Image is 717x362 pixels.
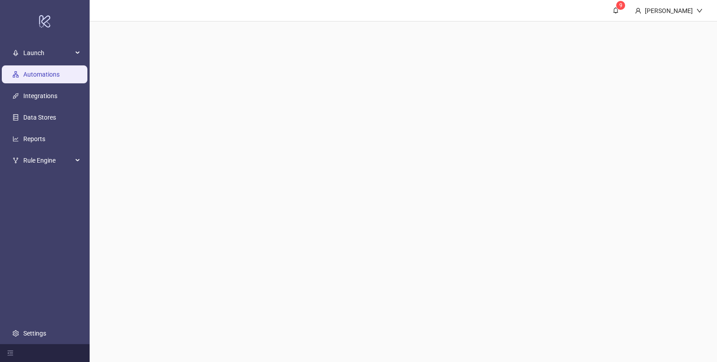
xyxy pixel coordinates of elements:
a: Settings [23,330,46,337]
span: menu-fold [7,350,13,356]
span: Launch [23,44,73,62]
span: user [635,8,641,14]
span: down [696,8,703,14]
a: Reports [23,135,45,142]
span: fork [13,157,19,164]
span: bell [613,7,619,13]
a: Automations [23,71,60,78]
span: 9 [619,2,622,9]
a: Data Stores [23,114,56,121]
a: Integrations [23,92,57,99]
span: rocket [13,50,19,56]
sup: 9 [616,1,625,10]
span: Rule Engine [23,151,73,169]
div: [PERSON_NAME] [641,6,696,16]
